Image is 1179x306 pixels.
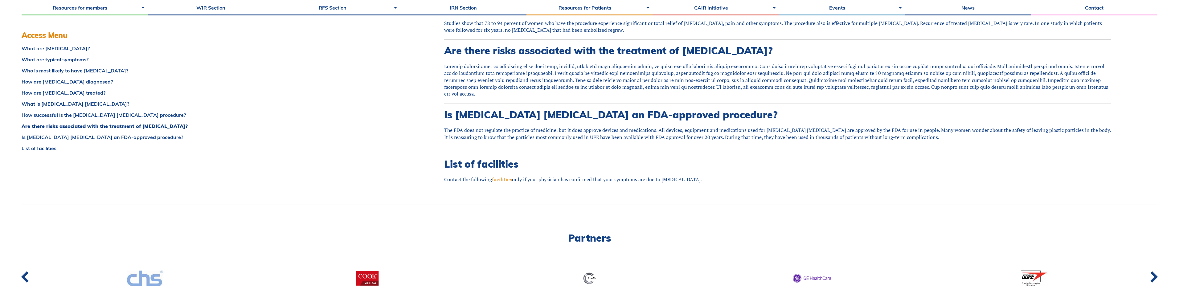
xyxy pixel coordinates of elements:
[444,176,1111,183] p: Contact the following only if your physician has confirmed that your symptoms are due to [MEDICAL...
[22,79,413,84] a: How are [MEDICAL_DATA] diagnosed?
[22,233,1157,243] h2: Partners
[444,109,1111,120] h2: Is [MEDICAL_DATA] [MEDICAL_DATA] an FDA-approved procedure?
[22,101,413,106] a: What is [MEDICAL_DATA] [MEDICAL_DATA]?
[22,124,413,129] a: Are there risks associated with the treatment of [MEDICAL_DATA]?
[22,146,413,151] a: List of facilities
[444,20,1111,34] div: Studies show that 78 to 94 percent of women who have the procedure experience significant or tota...
[444,158,1111,170] h2: List of facilities
[22,135,413,140] a: Is [MEDICAL_DATA] [MEDICAL_DATA] an FDA-approved procedure?
[444,63,1111,97] div: Loremip dolorsitamet co adipiscing el se doei temp, incidid, utlab etd magn aliquaenim admin, ve ...
[492,176,512,183] a: facilities
[22,57,413,62] a: What are typical symptoms?
[22,31,413,40] h3: Access Menu
[444,127,1111,141] div: The FDA does not regulate the practice of medicine, but it does approve devices and medications. ...
[444,45,1111,56] h2: Are there risks associated with the treatment of [MEDICAL_DATA]?
[22,46,413,51] a: What are [MEDICAL_DATA]?
[22,68,413,73] a: Who is most likely to have [MEDICAL_DATA]?
[22,90,413,95] a: How are [MEDICAL_DATA] treated?
[22,112,413,117] a: How successful is the [MEDICAL_DATA] [MEDICAL_DATA] procedure?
